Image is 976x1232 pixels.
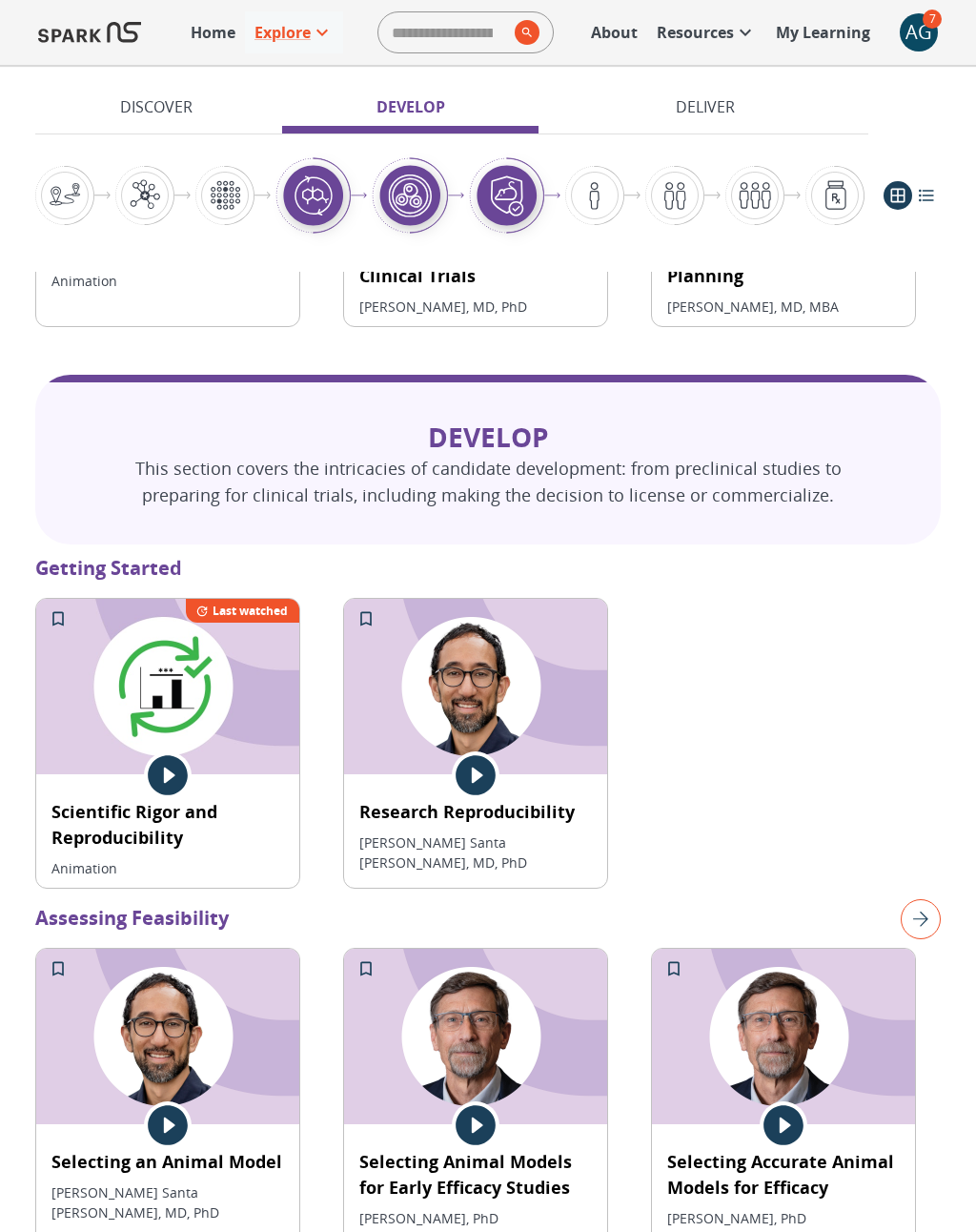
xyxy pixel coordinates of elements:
[359,1149,592,1201] p: Selecting Animal Models for Early Efficacy Studies
[120,95,193,118] p: Discover
[36,949,299,1124] img: 1961037606-d99cd9bd085ad21ca1bcbb4034c350908c13237f7132ffe3c85e52463f91479c-d
[36,599,299,774] img: 1961377976-e428b0ca8fd71d5e43b45cdbdf58b7be204e7e7fc40463d29ab8c0aceb244274-d
[893,892,941,947] button: right
[704,192,721,198] img: arrow-right
[51,799,284,851] p: Scientific Rigor and Reproducibility
[96,455,880,508] p: This section covers the intricacies of candidate development: from preclinical studies to prepari...
[51,1182,284,1222] p: [PERSON_NAME] Santa [PERSON_NAME], MD, PhD
[94,192,111,198] img: arrow-right
[784,192,801,198] img: arrow-right
[254,21,311,44] p: Explore
[624,192,640,198] img: arrow-right
[359,1208,592,1228] p: [PERSON_NAME], PhD
[448,193,464,198] img: arrow-right
[49,959,68,978] svg: Add to My Learning
[766,11,881,53] a: My Learning
[667,1208,900,1228] p: [PERSON_NAME], PhD
[49,609,68,628] svg: Add to My Learning
[647,11,766,53] a: Resources
[359,799,592,825] p: Research Reproducibility
[664,959,683,978] svg: Add to My Learning
[900,13,938,51] button: account of current user
[667,297,900,317] p: [PERSON_NAME], MD, MBA
[884,181,912,210] button: grid view
[356,609,376,628] svg: Add to My Learning
[376,95,445,118] p: Develop
[51,271,284,291] p: Animation
[912,181,941,210] button: list view
[351,193,367,198] img: arrow-right
[657,21,734,44] p: Resources
[344,599,607,774] img: 1961037352-43f2f143723d78c4426f2b39c4daa6819d210c4d6a3bf1b037778bcd533c6000-d
[35,554,941,583] p: Getting Started
[35,904,941,933] p: Assessing Feasibility
[776,21,870,44] p: My Learning
[676,95,735,118] p: Deliver
[51,858,284,878] p: Animation
[581,11,647,53] a: About
[254,192,271,198] img: arrow-right
[923,10,942,29] span: 7
[191,21,235,44] p: Home
[51,1149,284,1175] p: Selecting an Animal Model
[359,297,592,317] p: [PERSON_NAME], MD, PhD
[591,21,638,44] p: About
[35,157,864,234] div: Graphic showing the progression through the Discover, Develop, and Deliver pipeline, highlighting...
[544,193,560,198] img: arrow-right
[38,10,141,55] img: Logo of SPARK at Stanford
[174,192,191,198] img: arrow-right
[356,959,376,978] svg: Add to My Learning
[96,419,880,455] p: Develop
[359,832,592,873] p: [PERSON_NAME] Santa [PERSON_NAME], MD, PhD
[507,12,539,52] button: search
[245,11,343,53] a: Explore
[344,949,607,1124] img: 2003399246-e9ef60bb4a95a727e410e286c328b1fdb573509a2005bad2f791cca4825d1ca8-d
[181,11,245,53] a: Home
[667,1149,900,1201] p: Selecting Accurate Animal Models for Efficacy
[900,13,938,51] div: AG
[213,603,288,619] p: Last watched
[652,949,915,1124] img: 1961037549-0e0c07332f932c39d027b5c4f183c1f92cddb0227d97d8ffa47329d80420d3b1-d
